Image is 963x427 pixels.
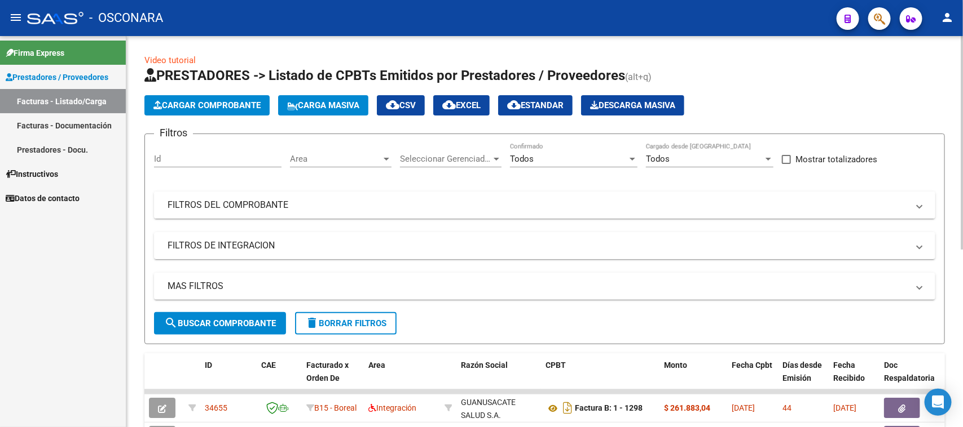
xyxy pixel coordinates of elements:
datatable-header-cell: Doc Respaldatoria [880,353,947,403]
span: 34655 [205,403,227,412]
span: ID [205,361,212,370]
button: Borrar Filtros [295,312,397,335]
span: Instructivos [6,168,58,180]
button: Cargar Comprobante [144,95,270,115]
i: Descargar documento [560,399,575,417]
datatable-header-cell: Area [364,353,440,403]
span: Descarga Masiva [590,100,675,110]
strong: Factura B: 1 - 1298 [575,404,643,413]
span: Firma Express [6,47,64,59]
span: Doc Respaldatoria [884,361,935,382]
mat-expansion-panel-header: FILTROS DE INTEGRACION [154,232,935,259]
span: CSV [386,100,416,110]
span: Carga Masiva [287,100,359,110]
span: Area [290,154,381,164]
div: 30717065758 [461,396,537,420]
span: Monto [664,361,687,370]
span: [DATE] [833,403,856,412]
span: Mostrar totalizadores [795,153,877,166]
span: Datos de contacto [6,192,80,204]
span: (alt+q) [625,72,652,82]
mat-icon: search [164,316,178,330]
mat-icon: person [940,11,954,24]
mat-icon: menu [9,11,23,24]
span: Prestadores / Proveedores [6,71,108,83]
span: Estandar [507,100,564,110]
span: Fecha Recibido [833,361,865,382]
mat-expansion-panel-header: FILTROS DEL COMPROBANTE [154,192,935,219]
span: Cargar Comprobante [153,100,261,110]
span: CAE [261,361,276,370]
span: EXCEL [442,100,481,110]
datatable-header-cell: CPBT [541,353,659,403]
span: Facturado x Orden De [306,361,349,382]
span: Seleccionar Gerenciador [400,154,491,164]
button: Buscar Comprobante [154,312,286,335]
button: EXCEL [433,95,490,115]
span: Borrar Filtros [305,318,386,328]
datatable-header-cell: Monto [659,353,727,403]
mat-icon: cloud_download [442,98,456,112]
button: Estandar [498,95,573,115]
span: Area [368,361,385,370]
button: Descarga Masiva [581,95,684,115]
datatable-header-cell: CAE [257,353,302,403]
datatable-header-cell: ID [200,353,257,403]
span: B15 - Boreal [314,403,357,412]
datatable-header-cell: Razón Social [456,353,541,403]
mat-icon: cloud_download [507,98,521,112]
mat-panel-title: FILTROS DEL COMPROBANTE [168,199,908,211]
strong: $ 261.883,04 [664,403,710,412]
mat-panel-title: MAS FILTROS [168,280,908,292]
div: GUANUSACATE SALUD S.A. [461,396,537,422]
span: 44 [782,403,791,412]
div: Open Intercom Messenger [925,389,952,416]
a: Video tutorial [144,55,196,65]
mat-icon: cloud_download [386,98,399,112]
h3: Filtros [154,125,193,141]
datatable-header-cell: Fecha Cpbt [727,353,778,403]
datatable-header-cell: Facturado x Orden De [302,353,364,403]
mat-expansion-panel-header: MAS FILTROS [154,273,935,300]
span: Días desde Emisión [782,361,822,382]
span: Integración [368,403,416,412]
span: Razón Social [461,361,508,370]
mat-panel-title: FILTROS DE INTEGRACION [168,239,908,252]
button: CSV [377,95,425,115]
datatable-header-cell: Días desde Emisión [778,353,829,403]
mat-icon: delete [305,316,319,330]
span: Fecha Cpbt [732,361,772,370]
span: Buscar Comprobante [164,318,276,328]
button: Carga Masiva [278,95,368,115]
span: - OSCONARA [89,6,163,30]
datatable-header-cell: Fecha Recibido [829,353,880,403]
span: Todos [646,154,670,164]
app-download-masive: Descarga masiva de comprobantes (adjuntos) [581,95,684,115]
span: Todos [510,154,534,164]
span: PRESTADORES -> Listado de CPBTs Emitidos por Prestadores / Proveedores [144,68,625,83]
span: [DATE] [732,403,755,412]
span: CPBT [546,361,566,370]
